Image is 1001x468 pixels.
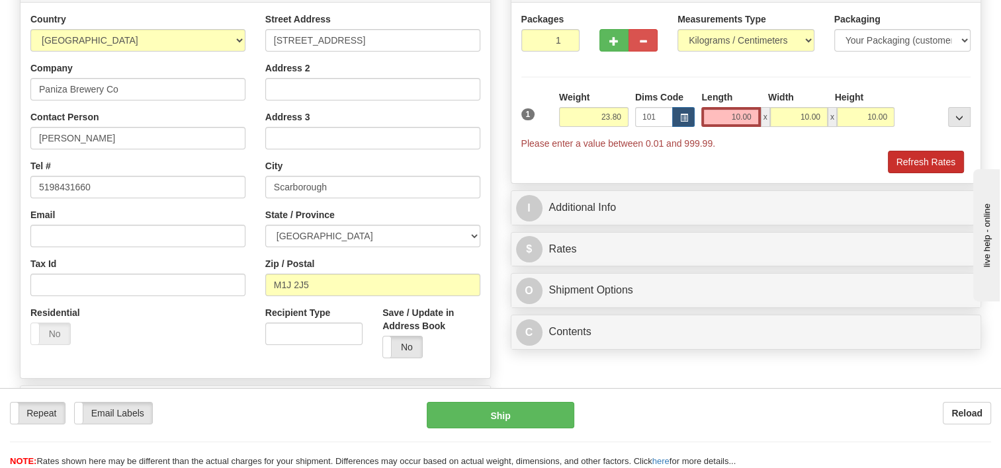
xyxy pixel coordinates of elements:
label: No [31,323,70,344]
label: Save / Update in Address Book [382,306,480,332]
label: No [383,336,422,358]
label: Street Address [265,13,331,26]
label: Recipient Type [265,306,331,319]
label: Width [768,91,794,104]
label: Company [30,61,73,75]
span: O [516,278,543,304]
label: Email [30,208,55,221]
label: Residential [30,306,80,319]
label: Dims Code [635,91,683,104]
label: Contact Person [30,110,99,124]
a: IAdditional Info [516,194,977,221]
span: x [761,107,770,127]
a: here [652,456,670,466]
button: Reload [943,402,991,424]
label: Email Labels [75,403,152,424]
span: x [828,107,837,127]
label: Country [30,13,66,26]
div: live help - online [10,11,122,21]
a: CContents [516,319,977,346]
label: Height [835,91,864,104]
a: $Rates [516,236,977,263]
label: Weight [559,91,589,104]
span: Please enter a value between 0.01 and 999.99. [521,138,715,149]
label: Repeat [11,403,65,424]
label: Address 3 [265,110,310,124]
span: I [516,195,543,221]
label: Packaging [834,13,881,26]
a: OShipment Options [516,277,977,304]
b: Reload [951,408,982,418]
label: Measurements Type [677,13,766,26]
button: Ship [427,402,574,428]
input: Enter a location [265,29,480,52]
button: Refresh Rates [888,151,964,173]
label: Tel # [30,159,51,173]
iframe: chat widget [971,167,1000,301]
label: City [265,159,283,173]
label: Tax Id [30,257,56,270]
label: Length [701,91,732,104]
label: Packages [521,13,564,26]
label: Zip / Postal [265,257,315,270]
span: $ [516,236,543,262]
label: State / Province [265,208,335,221]
span: NOTE: [10,456,36,466]
span: C [516,319,543,346]
label: Address 2 [265,61,310,75]
div: ... [948,107,971,127]
span: 1 [521,108,535,120]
